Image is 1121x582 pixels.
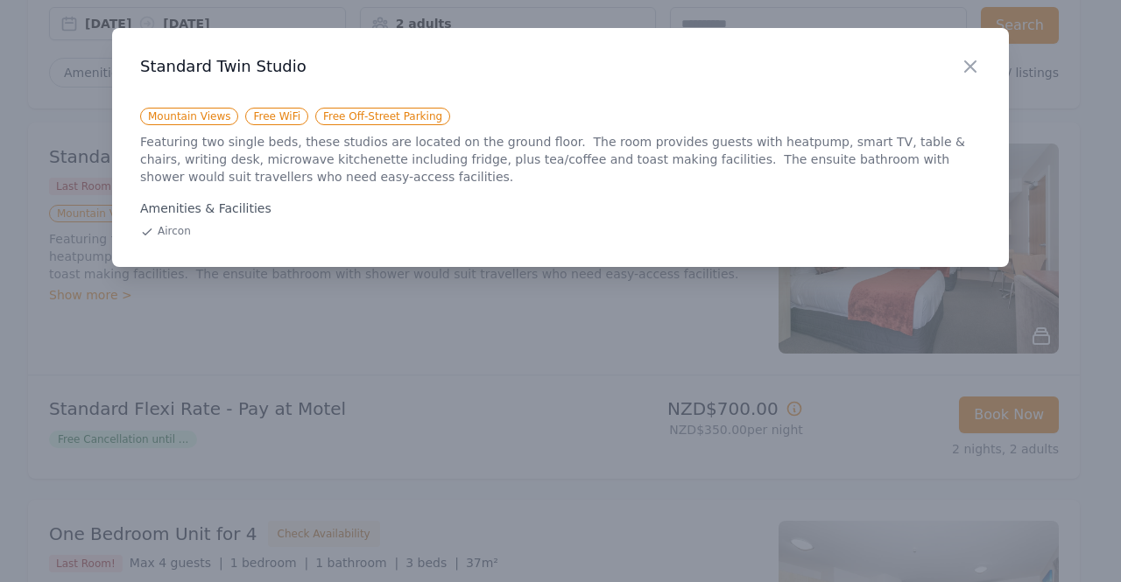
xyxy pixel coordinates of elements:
[140,200,981,217] div: Amenities & Facilities
[158,224,191,238] span: Aircon
[140,108,238,125] span: Mountain Views
[140,56,981,77] h3: Standard Twin Studio
[245,108,308,125] span: Free WiFi
[315,108,450,125] span: Free Off-Street Parking
[140,133,981,186] p: Featuring two single beds, these studios are located on the ground floor. The room provides guest...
